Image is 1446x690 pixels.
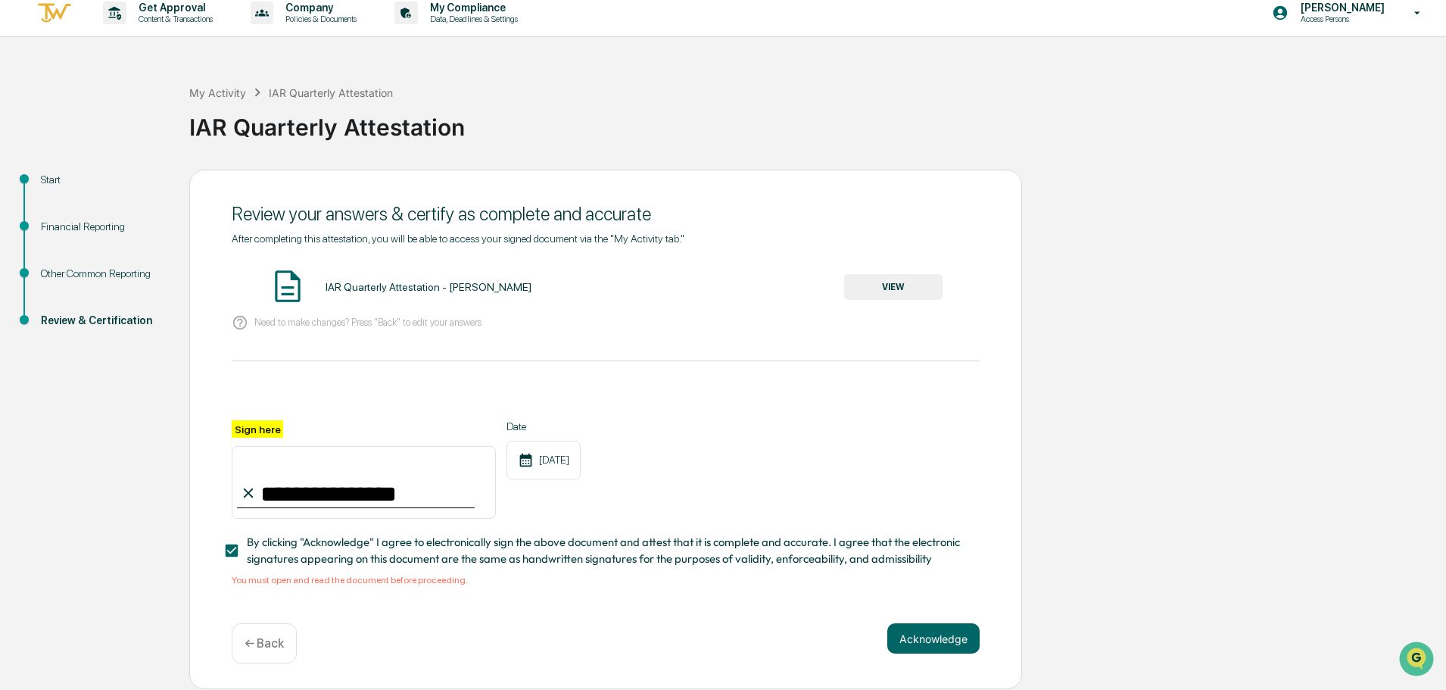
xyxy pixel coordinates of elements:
img: logo [36,1,73,26]
span: Data Lookup [30,220,95,235]
p: Company [273,2,364,14]
p: How can we help? [15,32,276,56]
p: Access Persons [1289,14,1392,24]
div: Review your answers & certify as complete and accurate [232,203,980,225]
p: Data, Deadlines & Settings [418,14,525,24]
img: 1746055101610-c473b297-6a78-478c-a979-82029cc54cd1 [15,116,42,143]
button: VIEW [844,274,943,300]
div: You must open and read the document before proceeding. [232,575,980,585]
span: By clicking "Acknowledge" I agree to electronically sign the above document and attest that it is... [247,534,968,568]
div: Review & Certification [41,313,165,329]
a: 🔎Data Lookup [9,214,101,241]
div: IAR Quarterly Attestation [269,86,393,99]
span: Attestations [125,191,188,206]
p: Need to make changes? Press "Back" to edit your answers [254,317,481,328]
div: Other Common Reporting [41,266,165,282]
p: Content & Transactions [126,14,220,24]
div: [DATE] [506,441,581,479]
div: 🗄️ [110,192,122,205]
p: Policies & Documents [273,14,364,24]
div: IAR Quarterly Attestation [189,101,1438,141]
div: We're available if you need us! [51,131,192,143]
span: Preclearance [30,191,98,206]
div: 🔎 [15,221,27,233]
a: 🗄️Attestations [104,185,194,212]
p: ← Back [245,636,284,651]
a: Powered byPylon [107,256,183,268]
iframe: Open customer support [1398,640,1438,681]
img: Document Icon [269,267,307,305]
button: Start new chat [257,120,276,139]
p: Get Approval [126,2,220,14]
button: Acknowledge [887,623,980,654]
div: IAR Quarterly Attestation - [PERSON_NAME] [326,281,531,293]
label: Date [506,420,581,432]
label: Sign here [232,420,283,438]
a: 🖐️Preclearance [9,185,104,212]
div: My Activity [189,86,246,99]
span: After completing this attestation, you will be able to access your signed document via the "My Ac... [232,233,684,245]
div: Financial Reporting [41,219,165,235]
div: Start [41,172,165,188]
div: 🖐️ [15,192,27,205]
div: Start new chat [51,116,248,131]
span: Pylon [151,257,183,268]
p: [PERSON_NAME] [1289,2,1392,14]
p: My Compliance [418,2,525,14]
